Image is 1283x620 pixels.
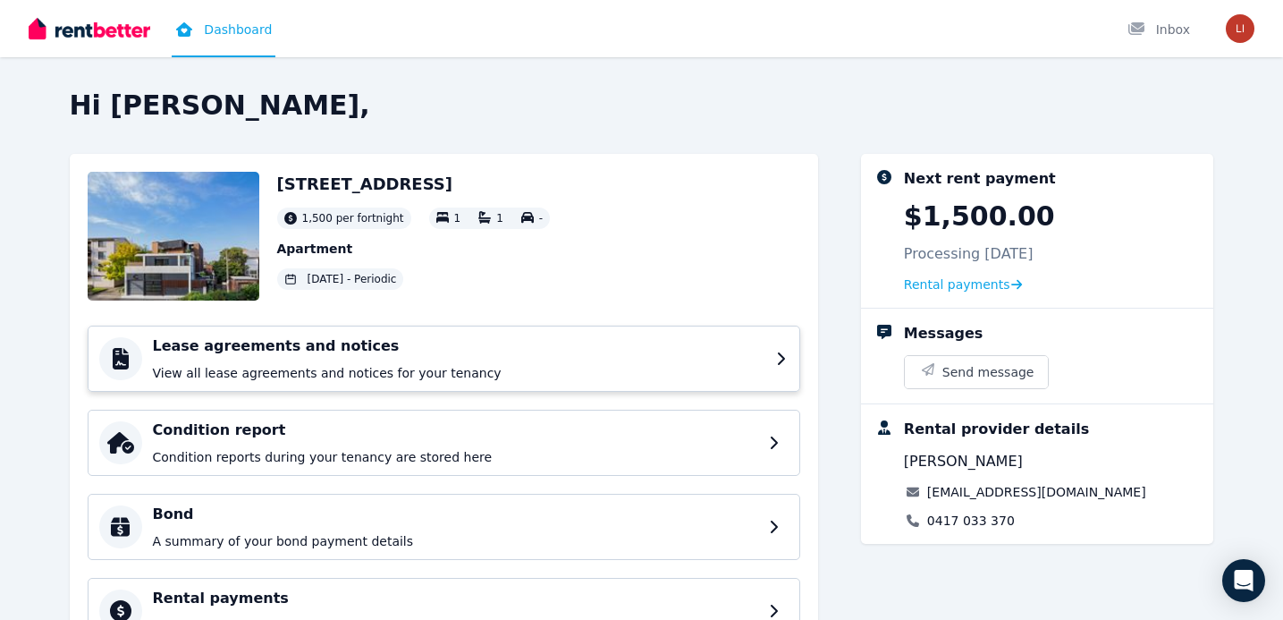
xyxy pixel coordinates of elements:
div: Inbox [1127,21,1190,38]
button: Send message [905,356,1049,388]
a: [EMAIL_ADDRESS][DOMAIN_NAME] [927,483,1146,501]
p: View all lease agreements and notices for your tenancy [153,364,765,382]
span: [PERSON_NAME] [904,451,1023,472]
span: 1 [496,212,503,225]
span: [DATE] - Periodic [308,272,397,286]
div: Open Intercom Messenger [1222,559,1265,602]
img: RentBetter [29,15,150,42]
div: Messages [904,323,983,344]
p: Apartment [277,240,551,258]
p: A summary of your bond payment details [153,532,758,550]
h4: Rental payments [153,588,758,609]
span: 1,500 per fortnight [302,211,404,225]
div: Next rent payment [904,168,1056,190]
span: Send message [942,363,1034,381]
div: Rental provider details [904,419,1089,440]
img: Property Url [88,172,259,301]
a: Rental payments [904,276,1023,293]
p: $1,500.00 [904,200,1055,233]
h4: Condition report [153,420,758,441]
h4: Bond [153,504,758,525]
h2: Hi [PERSON_NAME], [70,89,1214,122]
span: Rental payments [904,276,1010,293]
span: 1 [454,212,461,225]
p: Processing [DATE] [904,243,1034,265]
h4: Lease agreements and notices [153,335,765,357]
a: 0417 033 370 [927,512,1015,530]
img: Liz Marjory Cuesta Largacha [1226,14,1254,43]
p: Condition reports during your tenancy are stored here [153,448,758,466]
span: - [539,212,543,225]
h2: [STREET_ADDRESS] [277,172,551,197]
